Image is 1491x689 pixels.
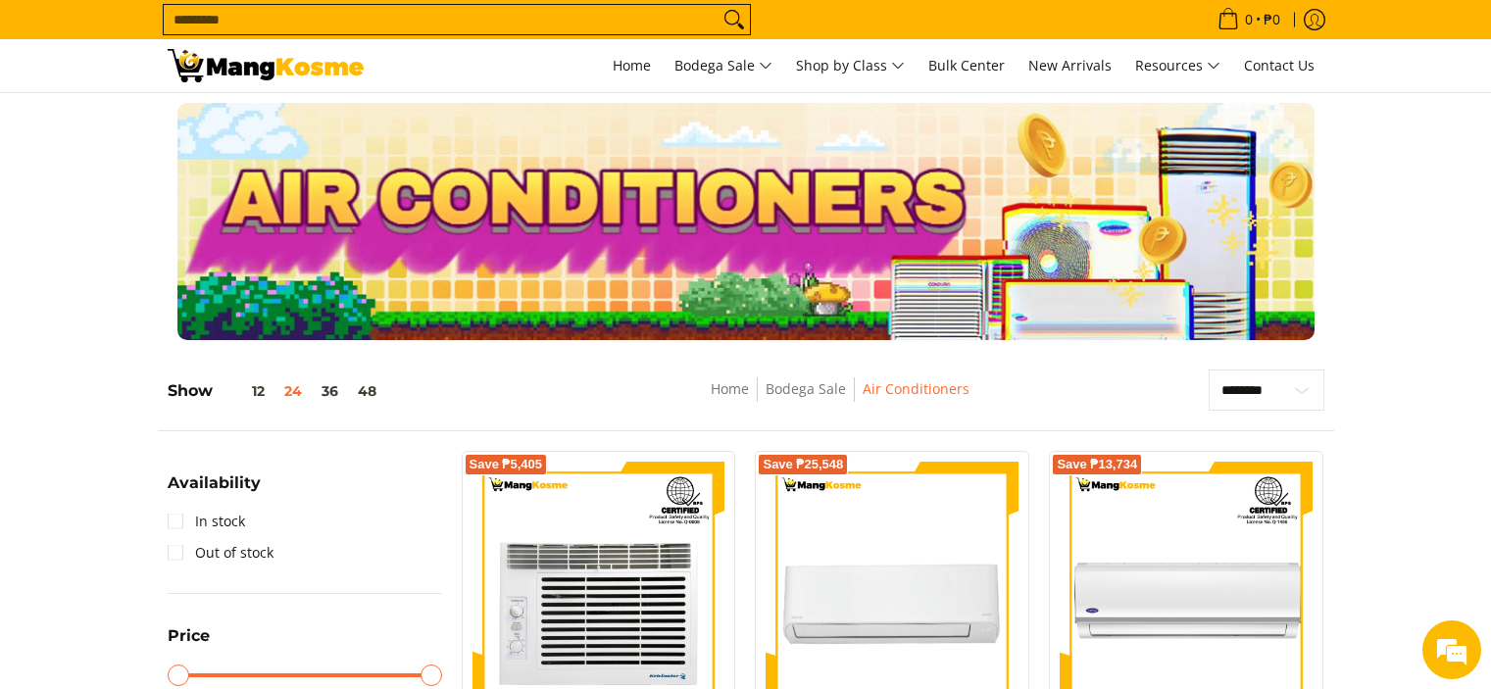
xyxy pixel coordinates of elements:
[786,39,915,92] a: Shop by Class
[168,475,261,491] span: Availability
[1212,9,1286,30] span: •
[766,379,846,398] a: Bodega Sale
[1125,39,1230,92] a: Resources
[213,383,274,399] button: 12
[763,459,843,470] span: Save ₱25,548
[168,628,210,644] span: Price
[168,537,273,568] a: Out of stock
[168,628,210,659] summary: Open
[1261,13,1283,26] span: ₱0
[1234,39,1324,92] a: Contact Us
[1242,13,1256,26] span: 0
[1019,39,1121,92] a: New Arrivals
[719,5,750,34] button: Search
[1028,56,1112,74] span: New Arrivals
[919,39,1015,92] a: Bulk Center
[1057,459,1137,470] span: Save ₱13,734
[711,379,749,398] a: Home
[168,506,245,537] a: In stock
[168,475,261,506] summary: Open
[674,54,772,78] span: Bodega Sale
[348,383,386,399] button: 48
[470,459,543,470] span: Save ₱5,405
[796,54,905,78] span: Shop by Class
[613,56,651,74] span: Home
[603,39,661,92] a: Home
[1135,54,1220,78] span: Resources
[665,39,782,92] a: Bodega Sale
[168,381,386,401] h5: Show
[168,49,364,82] img: Bodega Sale Aircon l Mang Kosme: Home Appliances Warehouse Sale
[274,383,312,399] button: 24
[312,383,348,399] button: 36
[383,39,1324,92] nav: Main Menu
[567,377,1112,421] nav: Breadcrumbs
[1244,56,1315,74] span: Contact Us
[863,379,969,398] a: Air Conditioners
[928,56,1005,74] span: Bulk Center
